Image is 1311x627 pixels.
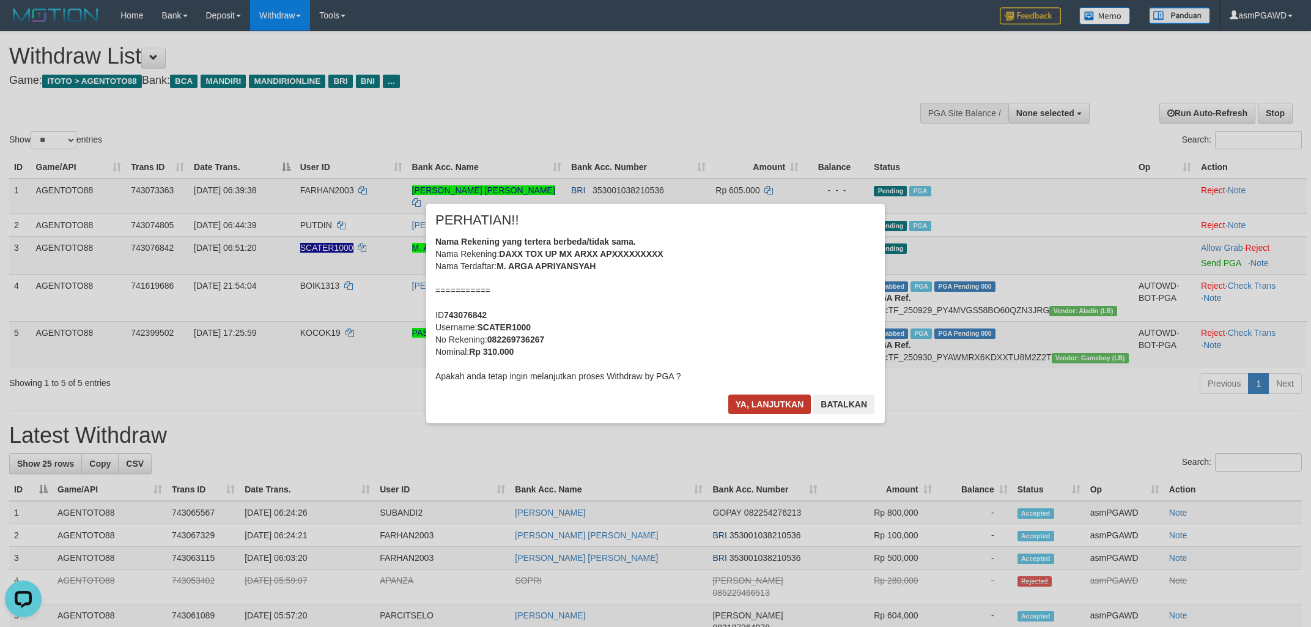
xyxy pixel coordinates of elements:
b: Nama Rekening yang tertera berbeda/tidak sama. [435,237,636,247]
b: Rp 310.000 [469,347,514,357]
b: 082269736267 [487,335,544,344]
b: 743076842 [444,310,487,320]
div: Nama Rekening: Nama Terdaftar: =========== ID Username: No Rekening: Nominal: Apakah anda tetap i... [435,236,876,382]
b: M. ARGA APRIYANSYAH [497,261,596,271]
span: PERHATIAN!! [435,214,519,226]
b: DAXX TOX UP MX ARXX APXXXXXXXXX [499,249,663,259]
button: Batalkan [813,395,874,414]
b: SCATER1000 [477,322,531,332]
button: Ya, lanjutkan [728,395,811,414]
button: Open LiveChat chat widget [5,5,42,42]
